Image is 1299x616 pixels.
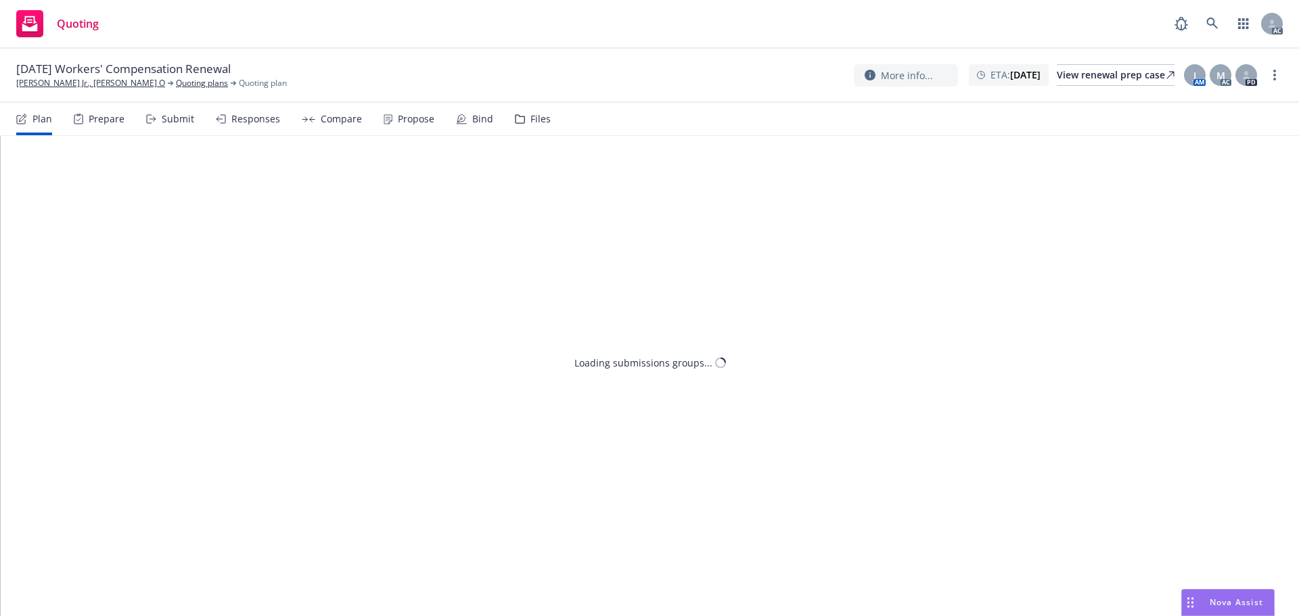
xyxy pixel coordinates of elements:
[1168,10,1195,37] a: Report a Bug
[16,61,231,77] span: [DATE] Workers' Compensation Renewal
[1057,65,1175,85] div: View renewal prep case
[16,77,165,89] a: [PERSON_NAME] Jr., [PERSON_NAME] O
[1010,68,1041,81] strong: [DATE]
[1199,10,1226,37] a: Search
[1057,64,1175,86] a: View renewal prep case
[321,114,362,124] div: Compare
[1181,589,1275,616] button: Nova Assist
[176,77,228,89] a: Quoting plans
[854,64,958,87] button: More info...
[574,356,712,370] div: Loading submissions groups...
[1210,596,1263,608] span: Nova Assist
[990,68,1041,82] span: ETA :
[530,114,551,124] div: Files
[11,5,104,43] a: Quoting
[32,114,52,124] div: Plan
[57,18,99,29] span: Quoting
[881,68,933,82] span: More info...
[1230,10,1257,37] a: Switch app
[231,114,280,124] div: Responses
[1216,68,1225,82] span: M
[162,114,194,124] div: Submit
[472,114,493,124] div: Bind
[398,114,434,124] div: Propose
[1267,67,1283,83] a: more
[239,77,287,89] span: Quoting plan
[1182,590,1199,615] div: Drag to move
[89,114,124,124] div: Prepare
[1193,68,1196,82] span: J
